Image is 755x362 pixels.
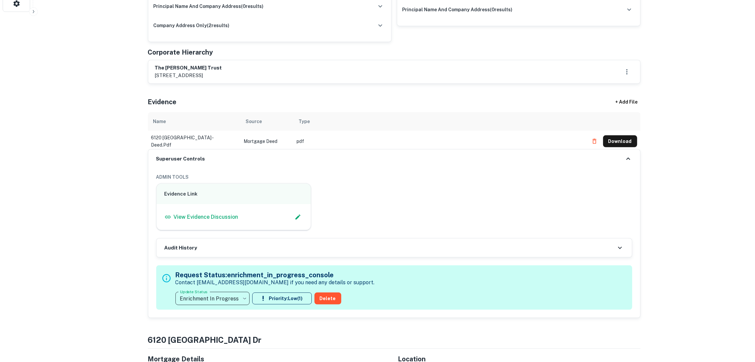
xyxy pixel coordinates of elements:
p: [STREET_ADDRESS] [155,71,222,79]
td: 6120 [GEOGRAPHIC_DATA] - deed.pdf [148,131,241,152]
td: Mortgage Deed [241,131,294,152]
button: Delete [314,293,341,304]
h6: Superuser Controls [156,155,205,163]
th: Name [148,112,241,131]
button: Download [603,135,637,147]
h6: Audit History [165,244,197,252]
h5: Request Status: enrichment_in_progress_console [175,270,375,280]
h4: 6120 [GEOGRAPHIC_DATA] dr [148,334,640,346]
p: Contact [EMAIL_ADDRESS][DOMAIN_NAME] if you need any details or support. [175,279,375,287]
h6: principal name and company address ( 0 results) [154,3,264,10]
button: Priority:Low(1) [252,293,312,304]
button: Edit Slack Link [293,212,303,222]
button: Delete file [589,136,600,147]
h6: principal name and company address ( 0 results) [402,6,513,13]
div: Enrichment In Progress [175,289,250,308]
th: Source [241,112,294,131]
div: Source [246,117,262,125]
p: View Evidence Discussion [174,213,238,221]
label: Update Status [180,289,208,294]
h5: Evidence [148,97,177,107]
div: Type [299,117,310,125]
h6: Evidence Link [165,190,303,198]
div: + Add File [603,96,650,108]
h6: the [PERSON_NAME] trust [155,64,222,72]
div: scrollable content [148,112,640,149]
iframe: Chat Widget [722,309,755,341]
h6: ADMIN TOOLS [156,173,632,181]
h6: company address only ( 2 results) [154,22,230,29]
td: pdf [294,131,585,152]
a: View Evidence Discussion [165,213,238,221]
th: Type [294,112,585,131]
h5: Corporate Hierarchy [148,47,213,57]
div: Name [153,117,166,125]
